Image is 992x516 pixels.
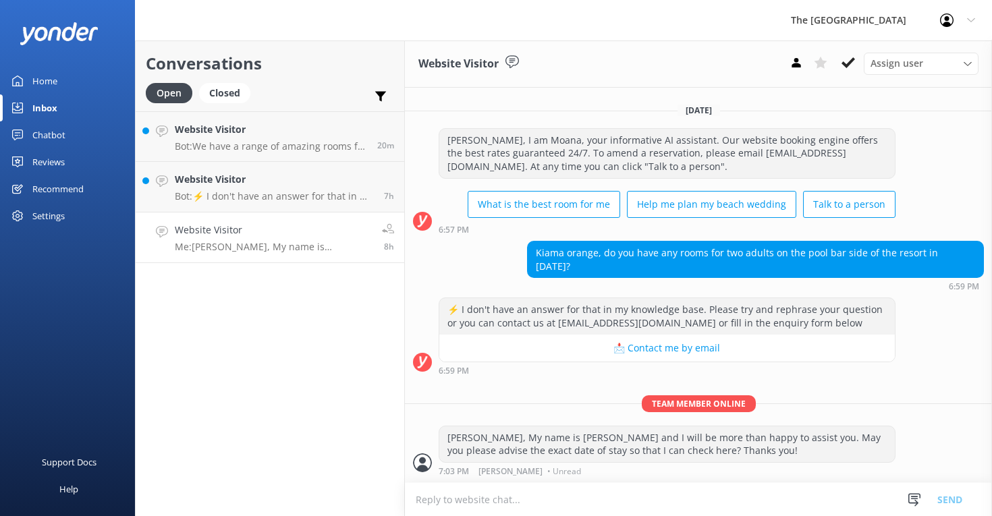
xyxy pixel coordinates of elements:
h4: Website Visitor [175,122,367,137]
strong: 6:59 PM [949,283,979,291]
img: yonder-white-logo.png [20,22,98,45]
div: Home [32,67,57,94]
p: Me: [PERSON_NAME], My name is [PERSON_NAME] and I will be more than happy to assist you. May you ... [175,241,372,253]
p: Bot: We have a range of amazing rooms for you to choose from. The best way to help you decide on ... [175,140,367,152]
a: Website VisitorBot:⚡ I don't have an answer for that in my knowledge base. Please try and rephras... [136,162,404,212]
div: Chatbot [32,121,65,148]
div: 01:03am 16-Aug-2025 (UTC -10:00) Pacific/Honolulu [439,466,895,476]
div: Support Docs [42,449,97,476]
strong: 7:03 PM [439,467,469,476]
strong: 6:57 PM [439,226,469,234]
button: What is the best room for me [468,191,620,218]
div: Assign User [864,53,979,74]
span: 01:50am 16-Aug-2025 (UTC -10:00) Pacific/Honolulu [384,190,394,202]
h4: Website Visitor [175,172,374,187]
a: Website VisitorMe:[PERSON_NAME], My name is [PERSON_NAME] and I will be more than happy to assist... [136,212,404,263]
div: 12:59am 16-Aug-2025 (UTC -10:00) Pacific/Honolulu [439,366,895,375]
div: Kiama orange, do you have any rooms for two adults on the pool bar side of the resort in [DATE]? [528,241,983,277]
a: Closed [199,85,257,100]
span: Team member online [642,395,756,412]
h3: Website Visitor [418,55,499,73]
span: [PERSON_NAME] [478,467,543,476]
div: [PERSON_NAME], I am Moana, your informative AI assistant. Our website booking engine offers the b... [439,129,895,178]
div: Reviews [32,148,65,175]
div: Settings [32,202,65,229]
div: ⚡ I don't have an answer for that in my knowledge base. Please try and rephrase your question or ... [439,298,895,334]
span: • Unread [547,467,581,476]
h4: Website Visitor [175,223,372,237]
button: Help me plan my beach wedding [627,191,796,218]
div: Recommend [32,175,84,202]
div: 12:59am 16-Aug-2025 (UTC -10:00) Pacific/Honolulu [527,281,984,291]
div: Closed [199,83,250,103]
div: Inbox [32,94,57,121]
div: 12:57am 16-Aug-2025 (UTC -10:00) Pacific/Honolulu [439,225,895,234]
a: Website VisitorBot:We have a range of amazing rooms for you to choose from. The best way to help ... [136,111,404,162]
span: 08:45am 16-Aug-2025 (UTC -10:00) Pacific/Honolulu [377,140,394,151]
div: [PERSON_NAME], My name is [PERSON_NAME] and I will be more than happy to assist you. May you plea... [439,426,895,462]
span: 01:03am 16-Aug-2025 (UTC -10:00) Pacific/Honolulu [384,241,394,252]
p: Bot: ⚡ I don't have an answer for that in my knowledge base. Please try and rephrase your questio... [175,190,374,202]
a: Open [146,85,199,100]
div: Help [59,476,78,503]
h2: Conversations [146,51,394,76]
button: Talk to a person [803,191,895,218]
span: [DATE] [678,105,720,116]
button: 📩 Contact me by email [439,335,895,362]
div: Open [146,83,192,103]
strong: 6:59 PM [439,367,469,375]
span: Assign user [871,56,923,71]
